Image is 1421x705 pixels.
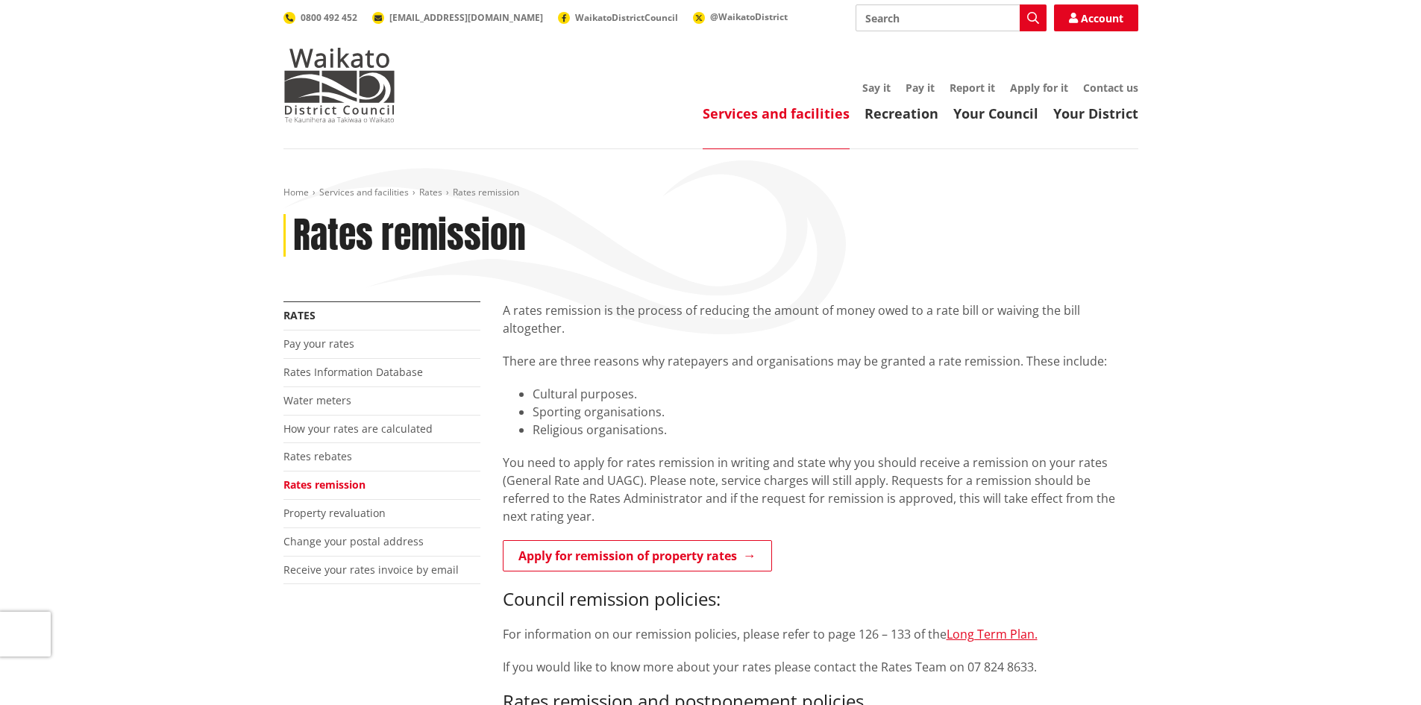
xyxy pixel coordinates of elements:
[283,187,1138,199] nav: breadcrumb
[1053,104,1138,122] a: Your District
[503,454,1138,525] p: You need to apply for rates remission in writing and state why you should receive a remission on ...
[950,81,995,95] a: Report it
[533,385,1138,403] li: Cultural purposes.
[283,393,351,407] a: Water meters
[283,534,424,548] a: Change your postal address
[283,449,352,463] a: Rates rebates
[503,589,1138,610] h3: Council remission policies:
[558,11,678,24] a: WaikatoDistrictCouncil
[947,626,1038,642] a: Long Term Plan.
[283,186,309,198] a: Home
[906,81,935,95] a: Pay it
[503,658,1138,676] p: If you would like to know more about your rates please contact the Rates Team on 07 824 8633.
[575,11,678,24] span: WaikatoDistrictCouncil
[1083,81,1138,95] a: Contact us
[293,214,526,257] h1: Rates remission
[693,10,788,23] a: @WaikatoDistrict
[453,186,519,198] span: Rates remission
[319,186,409,198] a: Services and facilities
[862,81,891,95] a: Say it
[283,48,395,122] img: Waikato District Council - Te Kaunihera aa Takiwaa o Waikato
[1054,4,1138,31] a: Account
[283,308,316,322] a: Rates
[503,540,772,571] a: Apply for remission of property rates
[710,10,788,23] span: @WaikatoDistrict
[533,403,1138,421] li: Sporting organisations.
[865,104,938,122] a: Recreation
[283,422,433,436] a: How your rates are calculated
[503,301,1138,337] p: A rates remission is the process of reducing the amount of money owed to a rate bill or waiving t...
[301,11,357,24] span: 0800 492 452
[283,506,386,520] a: Property revaluation
[1010,81,1068,95] a: Apply for it
[372,11,543,24] a: [EMAIL_ADDRESS][DOMAIN_NAME]
[703,104,850,122] a: Services and facilities
[283,11,357,24] a: 0800 492 452
[283,365,423,379] a: Rates Information Database
[856,4,1047,31] input: Search input
[283,563,459,577] a: Receive your rates invoice by email
[503,352,1138,370] p: There are three reasons why ratepayers and organisations may be granted a rate remission. These i...
[389,11,543,24] span: [EMAIL_ADDRESS][DOMAIN_NAME]
[503,625,1138,643] p: For information on our remission policies, please refer to page 126 – 133 of the
[953,104,1038,122] a: Your Council
[283,336,354,351] a: Pay your rates
[283,477,366,492] a: Rates remission
[419,186,442,198] a: Rates
[533,421,1138,439] li: Religious organisations.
